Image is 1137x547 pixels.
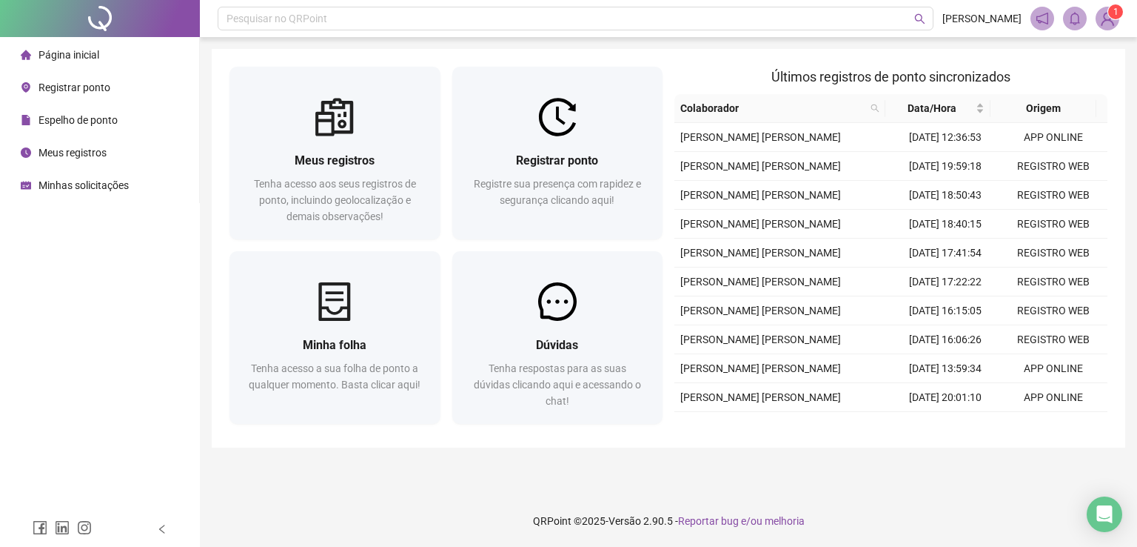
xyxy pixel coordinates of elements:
td: REGISTRO WEB [999,325,1107,354]
span: linkedin [55,520,70,535]
td: REGISTRO WEB [999,210,1107,239]
td: [DATE] 18:40:15 [891,210,999,239]
span: Tenha respostas para as suas dúvidas clicando aqui e acessando o chat! [474,362,641,407]
img: 90568 [1096,7,1118,30]
span: Meus registros [295,153,375,168]
a: Minha folhaTenha acesso a sua folha de ponto a qualquer momento. Basta clicar aqui! [229,251,440,424]
span: [PERSON_NAME] [942,10,1022,27]
span: left [157,524,167,534]
span: Minha folha [303,338,366,352]
div: Open Intercom Messenger [1087,497,1122,532]
td: REGISTRO WEB [999,412,1107,441]
td: [DATE] 19:59:18 [891,152,999,181]
span: Dúvidas [536,338,578,352]
td: REGISTRO WEB [999,181,1107,210]
span: Data/Hora [891,100,973,116]
td: [DATE] 16:15:05 [891,296,999,325]
span: Versão [608,515,641,527]
span: [PERSON_NAME] [PERSON_NAME] [680,131,841,143]
footer: QRPoint © 2025 - 2.90.5 - [200,495,1137,547]
span: [PERSON_NAME] [PERSON_NAME] [680,334,841,345]
td: [DATE] 16:06:26 [891,325,999,354]
td: APP ONLINE [999,123,1107,152]
span: Últimos registros de ponto sincronizados [771,69,1010,84]
span: bell [1068,12,1081,25]
span: [PERSON_NAME] [PERSON_NAME] [680,305,841,316]
th: Data/Hora [885,94,990,123]
td: [DATE] 12:36:53 [891,123,999,152]
span: 1 [1113,7,1118,17]
span: schedule [21,180,31,190]
span: [PERSON_NAME] [PERSON_NAME] [680,362,841,374]
span: search [914,13,925,24]
td: [DATE] 18:50:43 [891,181,999,210]
td: [DATE] 17:41:54 [891,239,999,268]
span: facebook [33,520,47,535]
span: Registrar ponto [516,153,598,168]
td: REGISTRO WEB [999,268,1107,296]
a: Meus registrosTenha acesso aos seus registros de ponto, incluindo geolocalização e demais observa... [229,67,440,239]
span: file [21,115,31,125]
span: notification [1036,12,1049,25]
td: APP ONLINE [999,383,1107,412]
span: Registrar ponto [38,82,110,93]
span: Tenha acesso a sua folha de ponto a qualquer momento. Basta clicar aqui! [249,362,420,391]
span: clock-circle [21,147,31,158]
span: Minhas solicitações [38,179,129,191]
span: Página inicial [38,49,99,61]
td: REGISTRO WEB [999,152,1107,181]
span: Registre sua presença com rapidez e segurança clicando aqui! [474,178,641,206]
span: instagram [77,520,92,535]
td: REGISTRO WEB [999,296,1107,325]
span: [PERSON_NAME] [PERSON_NAME] [680,391,841,403]
span: Espelho de ponto [38,114,118,126]
span: home [21,50,31,60]
span: [PERSON_NAME] [PERSON_NAME] [680,160,841,172]
td: APP ONLINE [999,354,1107,383]
td: [DATE] 20:01:10 [891,383,999,412]
span: Reportar bug e/ou melhoria [678,515,805,527]
span: search [868,97,882,119]
span: Meus registros [38,147,107,159]
td: [DATE] 18:50:49 [891,412,999,441]
span: search [871,104,879,113]
span: environment [21,82,31,93]
span: [PERSON_NAME] [PERSON_NAME] [680,189,841,201]
th: Origem [990,94,1096,123]
td: [DATE] 13:59:34 [891,354,999,383]
span: [PERSON_NAME] [PERSON_NAME] [680,276,841,288]
span: [PERSON_NAME] [PERSON_NAME] [680,247,841,259]
a: DúvidasTenha respostas para as suas dúvidas clicando aqui e acessando o chat! [452,251,663,424]
span: [PERSON_NAME] [PERSON_NAME] [680,218,841,230]
span: Colaborador [680,100,865,116]
td: [DATE] 17:22:22 [891,268,999,296]
td: REGISTRO WEB [999,239,1107,268]
span: Tenha acesso aos seus registros de ponto, incluindo geolocalização e demais observações! [254,178,416,222]
sup: Atualize o seu contato no menu Meus Dados [1108,4,1123,19]
a: Registrar pontoRegistre sua presença com rapidez e segurança clicando aqui! [452,67,663,239]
